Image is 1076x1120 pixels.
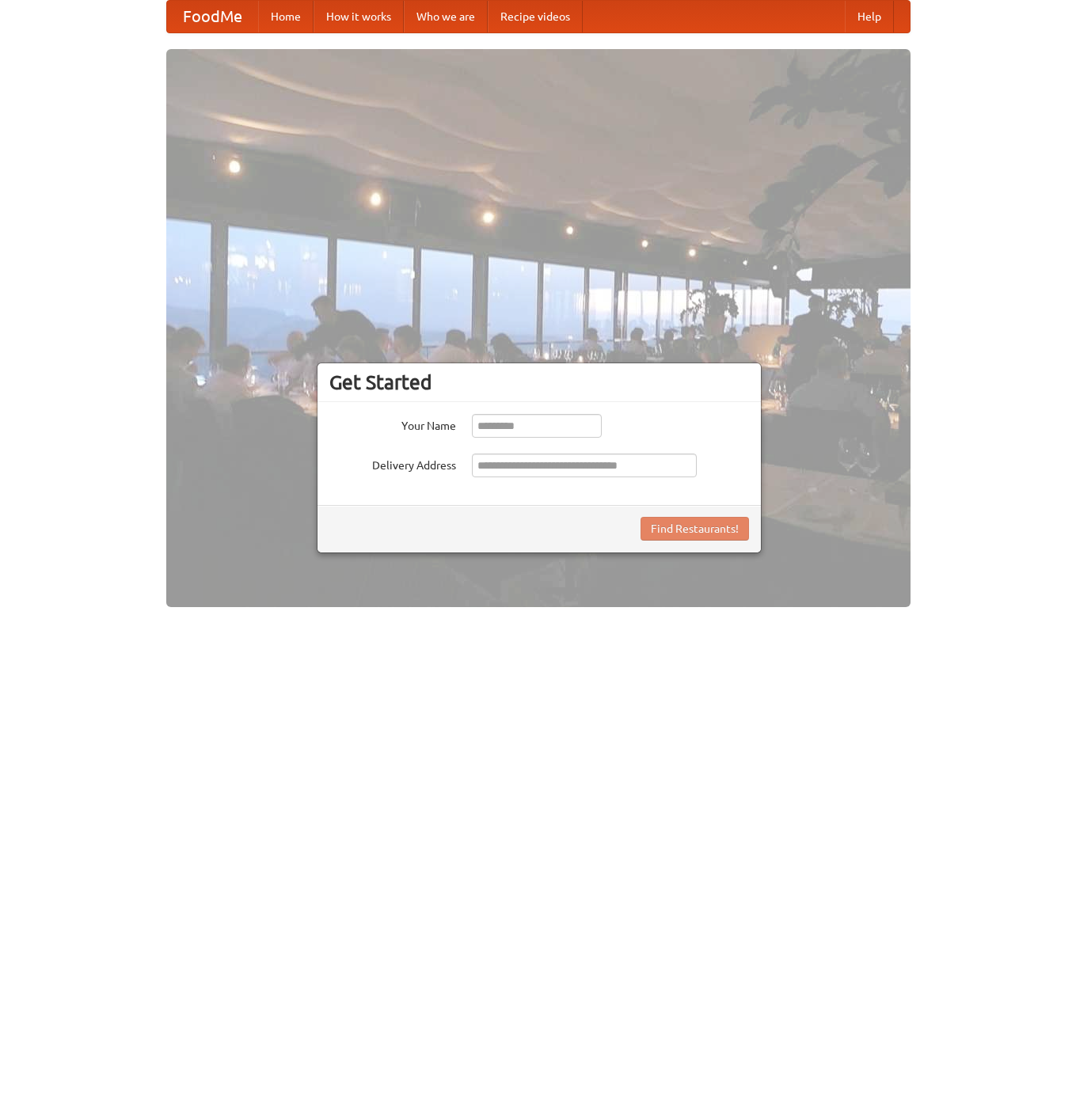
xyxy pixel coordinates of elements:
[258,1,314,32] a: Home
[488,1,583,32] a: Recipe videos
[329,454,456,473] label: Delivery Address
[641,517,749,541] button: Find Restaurants!
[404,1,488,32] a: Who we are
[314,1,404,32] a: How it works
[329,370,749,394] h3: Get Started
[167,1,258,32] a: FoodMe
[329,414,456,434] label: Your Name
[845,1,894,32] a: Help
